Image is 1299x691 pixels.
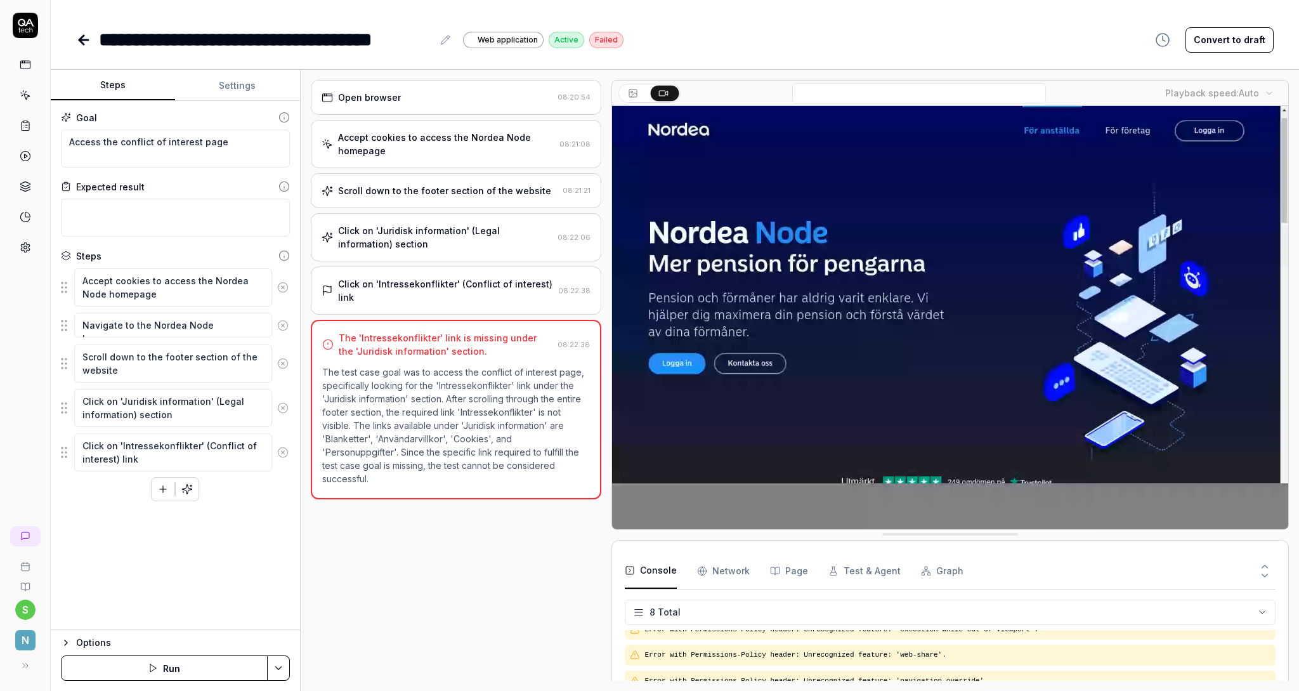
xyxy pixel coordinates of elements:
[272,275,294,300] button: Remove step
[589,32,623,48] div: Failed
[175,70,299,101] button: Settings
[921,553,963,589] button: Graph
[5,551,45,572] a: Book a call with us
[645,624,1270,635] pre: Error with Permissions-Policy header: Unrecognized feature: 'execution-while-out-of-viewport'.
[1165,86,1259,100] div: Playback speed:
[558,93,591,102] time: 08:20:54
[61,388,290,428] div: Suggestions
[61,433,290,472] div: Suggestions
[339,331,552,358] div: The 'Intressekonflikter' link is missing under the 'Juridisk information' section.
[15,630,36,650] span: N
[478,34,538,46] span: Web application
[61,268,290,307] div: Suggestions
[76,635,290,650] div: Options
[828,553,901,589] button: Test & Agent
[5,620,45,653] button: N
[338,131,554,157] div: Accept cookies to access the Nordea Node homepage
[5,572,45,592] a: Documentation
[549,32,584,48] div: Active
[10,526,41,546] a: New conversation
[563,186,591,195] time: 08:21:21
[15,600,36,620] button: s
[338,277,553,304] div: Click on 'Intressekonflikter' (Conflict of interest) link
[645,650,1270,661] pre: Error with Permissions-Policy header: Unrecognized feature: 'web-share'.
[697,553,750,589] button: Network
[51,70,175,101] button: Steps
[338,224,552,251] div: Click on 'Juridisk information' (Legal information) section
[463,31,544,48] a: Web application
[272,440,294,465] button: Remove step
[625,553,677,589] button: Console
[76,111,97,124] div: Goal
[558,340,590,349] time: 08:22:38
[272,313,294,338] button: Remove step
[61,635,290,650] button: Options
[61,312,290,339] div: Suggestions
[1185,27,1274,53] button: Convert to draft
[272,351,294,376] button: Remove step
[558,286,591,295] time: 08:22:38
[770,553,808,589] button: Page
[338,184,551,197] div: Scroll down to the footer section of the website
[61,344,290,383] div: Suggestions
[76,249,101,263] div: Steps
[322,365,590,485] p: The test case goal was to access the conflict of interest page, specifically looking for the 'Int...
[338,91,401,104] div: Open browser
[558,233,591,242] time: 08:22:06
[645,676,1270,687] pre: Error with Permissions-Policy header: Unrecognized feature: 'navigation-override'.
[76,180,145,194] div: Expected result
[61,655,268,681] button: Run
[272,395,294,421] button: Remove step
[559,140,591,148] time: 08:21:08
[1147,27,1178,53] button: View version history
